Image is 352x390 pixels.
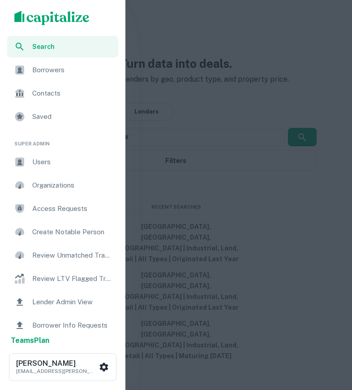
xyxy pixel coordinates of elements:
[14,11,90,25] img: capitalize-logo.png
[32,203,113,214] span: Access Requests
[32,65,113,75] span: Borrowers
[32,320,113,331] span: Borrower Info Requests
[7,245,118,266] a: Review Unmatched Transactions
[16,367,97,375] p: [EMAIL_ADDRESS][PERSON_NAME][DOMAIN_NAME]
[307,318,352,361] iframe: Chat Widget
[11,336,49,345] strong: Teams Plan
[7,36,118,57] a: Search
[7,83,118,104] a: Contacts
[7,221,118,243] a: Create Notable Person
[32,273,113,284] span: Review LTV Flagged Transactions
[7,315,118,336] a: Borrower Info Requests
[32,88,113,99] span: Contacts
[32,42,113,52] span: Search
[32,297,113,307] span: Lender Admin View
[32,157,113,167] span: Users
[11,335,49,346] a: TeamsPlan
[7,291,118,313] a: Lender Admin View
[32,111,113,122] span: Saved
[32,180,113,191] span: Organizations
[7,129,118,151] li: Super Admin
[7,198,118,219] a: Access Requests
[7,175,118,196] a: Organizations
[32,227,113,237] span: Create Notable Person
[7,106,118,127] a: Saved
[7,151,118,173] a: Users
[9,353,116,381] button: [PERSON_NAME][EMAIL_ADDRESS][PERSON_NAME][DOMAIN_NAME]
[7,268,118,289] a: Review LTV Flagged Transactions
[16,360,97,367] h6: [PERSON_NAME]
[32,250,113,261] span: Review Unmatched Transactions
[7,59,118,81] a: Borrowers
